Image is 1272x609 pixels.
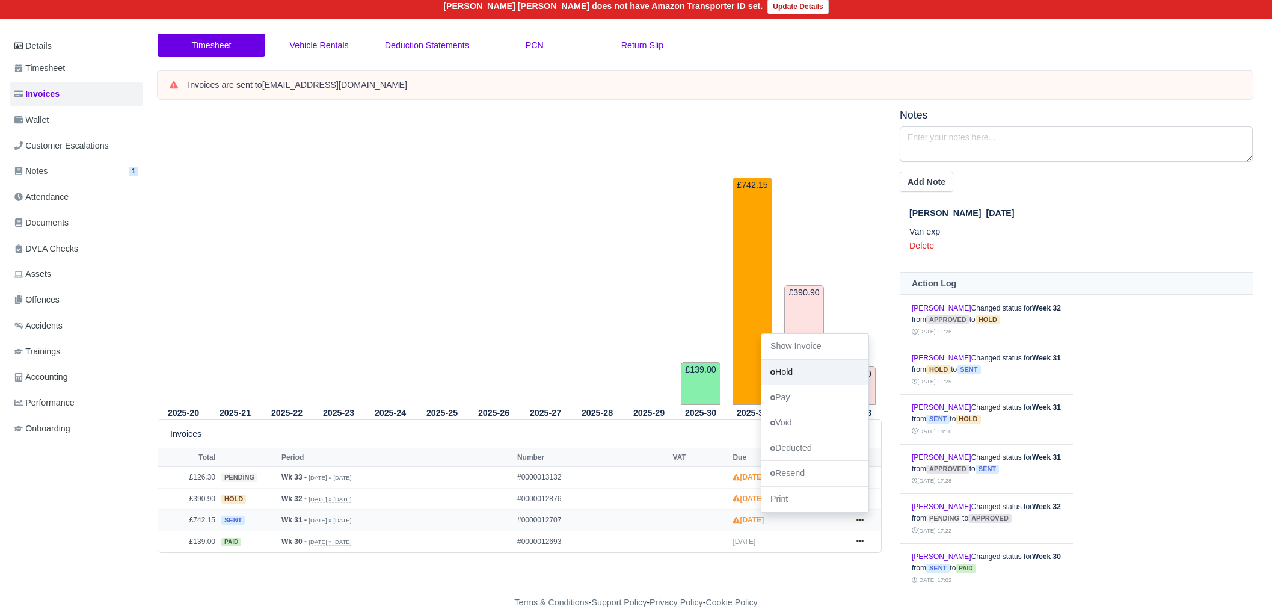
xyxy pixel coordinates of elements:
a: [PERSON_NAME] [912,403,971,412]
small: [DATE] 17:22 [912,527,951,534]
strong: Week 31 [1032,354,1061,362]
span: Assets [14,267,51,281]
span: approved [926,315,969,324]
a: Privacy Policy [650,598,703,607]
td: Changed status for from to [900,295,1073,345]
td: Changed status for from to [900,543,1073,593]
span: paid [221,538,241,546]
a: Return Slip [588,34,696,57]
strong: Wk 33 - [281,473,307,481]
a: [PERSON_NAME] [912,354,971,362]
span: [DATE] [733,537,755,546]
small: [DATE] 17:28 [912,477,951,484]
a: Pay [761,385,868,410]
td: Changed status for from to [900,345,1073,395]
a: Support Policy [592,598,647,607]
a: Show Invoice [761,334,868,359]
iframe: Chat Widget [1212,551,1272,609]
td: Changed status for from to [900,444,1073,494]
span: Performance [14,396,75,410]
th: 2025-25 [416,406,468,420]
span: Onboarding [14,422,70,436]
a: Timesheet [10,57,143,80]
th: Number [514,448,670,466]
button: Add Note [900,172,953,192]
td: £139.00 [681,362,720,405]
span: pending [926,514,962,523]
span: pending [221,473,257,482]
th: 2025-28 [571,406,623,420]
span: Timesheet [14,61,65,75]
strong: [DATE] [733,495,764,503]
strong: Week 32 [1032,304,1061,312]
strong: Wk 30 - [281,537,307,546]
th: 2025-21 [209,406,261,420]
td: £742.15 [733,178,772,405]
span: sent [221,516,245,525]
td: #0000012876 [514,488,670,510]
th: 2025-29 [623,406,675,420]
a: Offences [10,288,143,312]
strong: Week 32 [1032,502,1061,511]
td: #0000012693 [514,531,670,552]
span: approved [968,514,1012,523]
a: Resend [761,462,868,487]
span: hold [221,495,246,504]
span: sent [926,415,950,424]
a: Deduction Statements [373,34,481,57]
th: 2025-23 [313,406,364,420]
span: Notes [14,164,48,178]
small: [DATE] » [DATE] [309,539,351,546]
a: Documents [10,211,143,235]
div: [DATE] [909,206,1253,220]
strong: Wk 32 - [281,495,307,503]
strong: Week 31 [1032,403,1061,412]
a: Void [761,410,868,436]
span: Documents [14,216,69,230]
a: Performance [10,391,143,415]
span: hold [956,415,980,424]
a: Wallet [10,108,143,132]
a: Accidents [10,314,143,338]
a: [PERSON_NAME] [912,304,971,312]
span: DVLA Checks [14,242,78,256]
span: paid [956,564,976,573]
h5: Notes [900,109,1253,122]
th: 2025-31 [727,406,778,420]
th: Action Log [900,273,1253,295]
a: DVLA Checks [10,237,143,261]
th: Period [278,448,514,466]
span: approved [926,465,969,474]
td: Changed status for from to [900,395,1073,445]
a: Notes 1 [10,159,143,183]
span: Invoices [14,87,60,101]
a: Vehicle Rentals [265,34,373,57]
a: Cookie Policy [705,598,757,607]
small: [DATE] » [DATE] [309,517,351,524]
th: 2025-27 [520,406,571,420]
span: Offences [14,293,60,307]
a: Print [761,487,868,513]
a: PCN [481,34,588,57]
a: [PERSON_NAME] [912,502,971,511]
span: Accidents [14,319,63,333]
small: [DATE] 11:26 [912,328,951,335]
strong: [EMAIL_ADDRESS][DOMAIN_NAME] [262,80,407,90]
span: hold [976,315,1000,324]
span: [PERSON_NAME] [909,208,981,218]
a: Onboarding [10,417,143,441]
span: hold [926,365,951,374]
strong: Wk 31 - [281,516,307,524]
td: #0000013132 [514,467,670,489]
span: sent [976,465,999,474]
h6: Invoices [170,429,201,439]
th: 2025-22 [261,406,313,420]
strong: Week 31 [1032,453,1061,462]
span: sent [957,365,980,374]
span: Wallet [14,113,49,127]
td: #0000012707 [514,510,670,531]
span: 1 [129,167,138,176]
td: £139.00 [158,531,218,552]
a: Accounting [10,365,143,389]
